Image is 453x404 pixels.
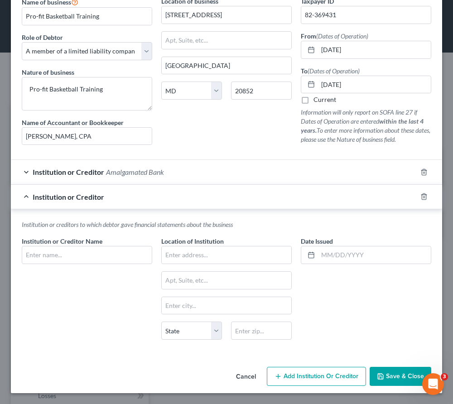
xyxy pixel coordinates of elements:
[22,237,102,245] span: Institution or Creditor Name
[161,236,224,246] label: Location of Institution
[33,168,104,176] span: Institution or Creditor
[313,95,336,104] label: Current
[318,246,431,264] input: MM/DD/YYYY
[22,246,152,264] input: Enter name...
[386,372,424,380] span: Save & Close
[301,31,368,41] label: From
[229,368,263,386] button: Cancel
[22,34,63,41] span: Role of Debtor
[318,41,431,58] input: MM/DD/YYYY
[162,57,291,74] input: Enter city...
[301,236,333,246] label: Date Issued
[22,220,431,229] p: Institution or creditors to which debtor gave financial statements about the business
[308,67,360,75] span: (Dates of Operation)
[162,272,291,289] input: Apt, Suite, etc...
[441,373,448,380] span: 3
[318,76,431,93] input: MM/DD/YYYY
[162,6,291,24] input: Enter address...
[22,128,152,145] input: --
[316,32,368,40] span: (Dates of Operation)
[162,32,291,49] input: Apt, Suite, etc...
[162,246,291,264] input: Enter address...
[22,8,152,25] input: Enter name...
[267,367,366,386] button: Add Institution Or Creditor
[22,67,74,77] label: Nature of business
[301,108,431,144] p: Information will only report on SOFA line 27 if Dates of Operation are entered To enter more info...
[370,367,431,386] button: Save & Close
[106,168,164,176] span: Amalgamated Bank
[231,322,292,340] input: Enter zip...
[301,6,431,24] input: #
[33,192,104,201] span: Institution or Creditor
[301,66,360,76] label: To
[231,82,292,100] input: Enter zip...
[284,372,358,380] span: Add Institution Or Creditor
[22,118,124,127] label: Name of Accountant or Bookkeeper
[162,297,291,314] input: Enter city...
[422,373,444,395] iframe: Intercom live chat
